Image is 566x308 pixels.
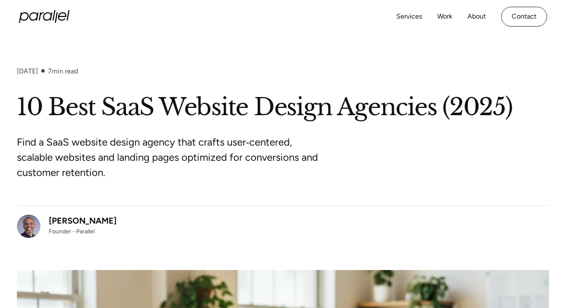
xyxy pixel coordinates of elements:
[19,10,69,23] a: home
[49,227,117,236] div: Founder - Parallel
[17,214,40,238] img: Robin Dhanwani
[48,67,52,75] span: 7
[467,11,486,23] a: About
[17,214,117,238] a: [PERSON_NAME]Founder - Parallel
[396,11,422,23] a: Services
[501,7,547,27] a: Contact
[49,214,117,227] div: [PERSON_NAME]
[48,67,78,75] div: min read
[17,92,549,123] h1: 10 Best SaaS Website Design Agencies (2025)
[17,67,38,75] div: [DATE]
[437,11,452,23] a: Work
[17,135,333,180] p: Find a SaaS website design agency that crafts user‑centered, scalable websites and landing pages ...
